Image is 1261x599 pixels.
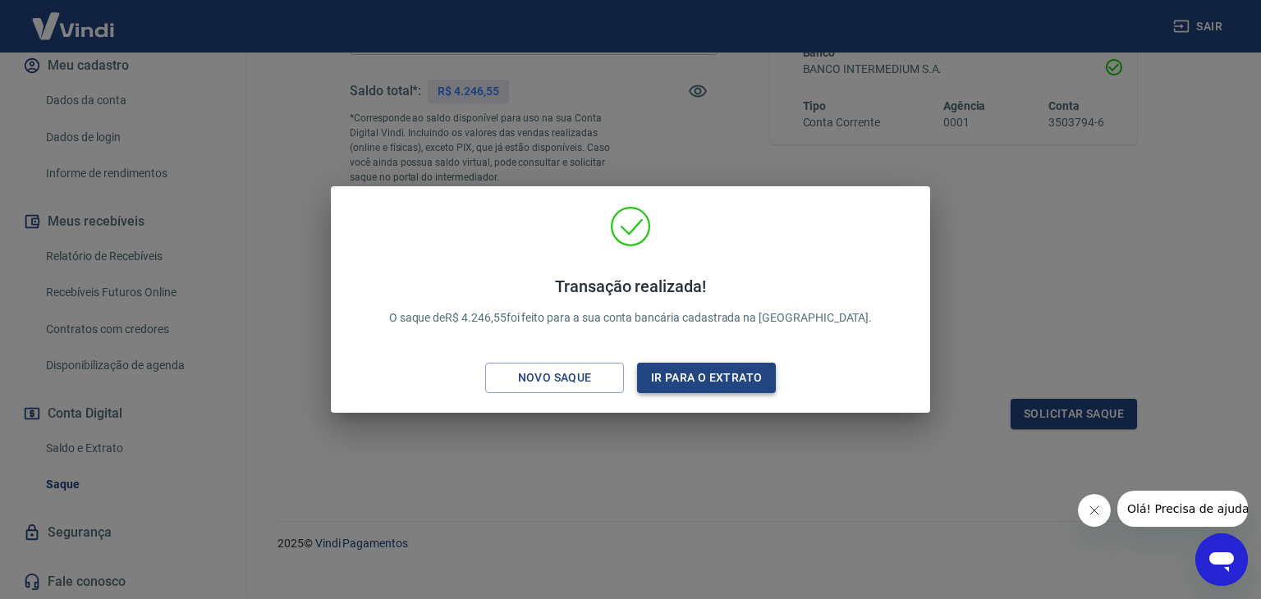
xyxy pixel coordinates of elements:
p: O saque de R$ 4.246,55 foi feito para a sua conta bancária cadastrada na [GEOGRAPHIC_DATA]. [389,277,873,327]
div: Novo saque [498,368,612,388]
button: Ir para o extrato [637,363,776,393]
iframe: Botão para abrir a janela de mensagens [1195,533,1248,586]
button: Novo saque [485,363,624,393]
h4: Transação realizada! [389,277,873,296]
iframe: Fechar mensagem [1078,494,1111,527]
span: Olá! Precisa de ajuda? [10,11,138,25]
iframe: Mensagem da empresa [1117,491,1248,527]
